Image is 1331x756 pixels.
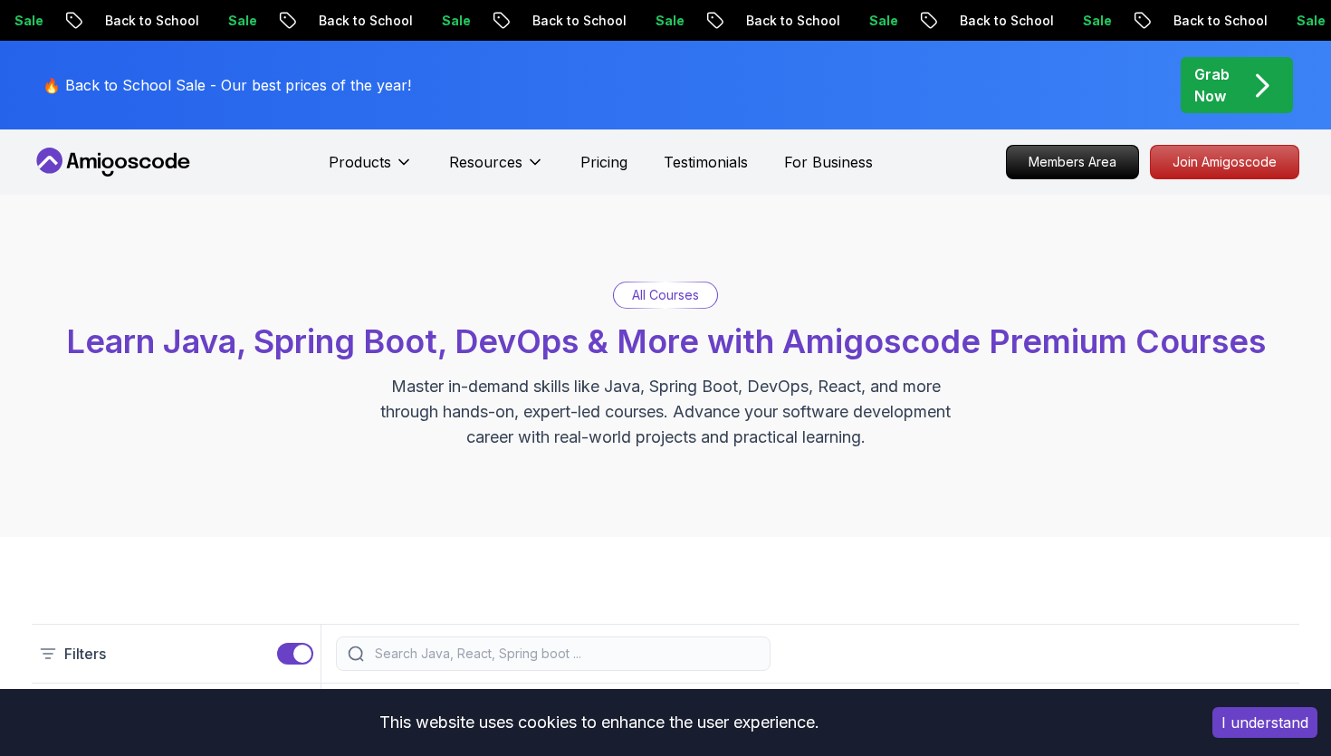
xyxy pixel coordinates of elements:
a: For Business [784,151,873,173]
button: Products [329,151,413,187]
p: Back to School [463,12,586,30]
a: Join Amigoscode [1150,145,1299,179]
p: Sale [586,12,644,30]
a: Testimonials [664,151,748,173]
p: Sale [372,12,430,30]
p: All Courses [632,286,699,304]
p: Back to School [35,12,158,30]
div: This website uses cookies to enhance the user experience. [14,703,1185,742]
p: Back to School [1104,12,1227,30]
input: Search Java, React, Spring boot ... [371,645,759,663]
p: Master in-demand skills like Java, Spring Boot, DevOps, React, and more through hands-on, expert-... [361,374,970,450]
button: Accept cookies [1212,707,1317,738]
button: Resources [449,151,544,187]
p: 🔥 Back to School Sale - Our best prices of the year! [43,74,411,96]
a: Pricing [580,151,627,173]
span: Learn Java, Spring Boot, DevOps & More with Amigoscode Premium Courses [66,321,1266,361]
a: Members Area [1006,145,1139,179]
p: Sale [800,12,857,30]
p: Back to School [676,12,800,30]
p: Members Area [1007,146,1138,178]
p: Join Amigoscode [1151,146,1298,178]
p: Grab Now [1194,63,1230,107]
p: Sale [1013,12,1071,30]
p: Back to School [249,12,372,30]
p: Sale [1227,12,1285,30]
p: Sale [158,12,216,30]
p: Resources [449,151,522,173]
p: Back to School [890,12,1013,30]
p: Filters [64,643,106,665]
p: Products [329,151,391,173]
